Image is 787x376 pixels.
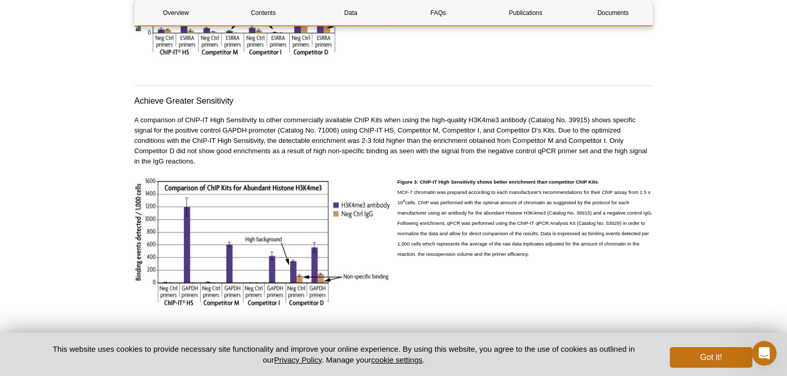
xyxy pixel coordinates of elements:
[572,1,654,25] a: Documents
[35,344,653,365] p: This website uses cookies to provide necessary site functionality and improve your online experie...
[752,341,777,366] iframe: Intercom live chat
[670,347,752,368] button: Got it!
[134,95,653,107] h3: Achieve Greater Sensitivity
[135,1,217,25] a: Overview
[397,1,479,25] a: FAQs
[403,198,405,203] sup: 6
[134,115,653,167] p: A comparison of ChIP-IT High Sensitivity to other commercially available ChIP Kits when using the...
[222,1,304,25] a: Contents
[398,177,653,259] p: MCF-7 chromatin was prepared according to each manufacturer's recommendations for their ChIP assa...
[398,179,600,185] strong: Figure 3: ChIP-IT High Sensitivity shows better enrichment than competitor ChIP Kits.
[484,1,566,25] a: Publications
[274,355,322,364] a: Privacy Policy
[371,355,422,364] button: cookie settings
[310,1,392,25] a: Data
[134,177,390,306] img: PCR analysis showing specific enrichment from low abundance target proteins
